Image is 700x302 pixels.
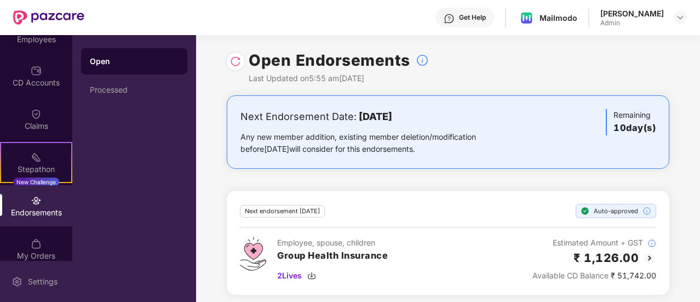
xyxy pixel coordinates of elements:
[307,271,316,280] img: svg+xml;base64,PHN2ZyBpZD0iRG93bmxvYWQtMzJ4MzIiIHhtbG5zPSJodHRwOi8vd3d3LnczLm9yZy8yMDAwL3N2ZyIgd2...
[600,19,664,27] div: Admin
[540,13,577,23] div: Mailmodo
[459,13,486,22] div: Get Help
[576,204,656,218] div: Auto-approved
[532,237,656,249] div: Estimated Amount + GST
[532,270,656,282] div: ₹ 51,742.00
[613,121,656,135] h3: 10 day(s)
[240,237,266,271] img: svg+xml;base64,PHN2ZyB4bWxucz0iaHR0cDovL3d3dy53My5vcmcvMjAwMC9zdmciIHdpZHRoPSI0Ny43MTQiIGhlaWdodD...
[31,109,42,119] img: svg+xml;base64,PHN2ZyBpZD0iQ2xhaW0iIHhtbG5zPSJodHRwOi8vd3d3LnczLm9yZy8yMDAwL3N2ZyIgd2lkdGg9IjIwIi...
[31,65,42,76] img: svg+xml;base64,PHN2ZyBpZD0iQ0RfQWNjb3VudHMiIGRhdGEtbmFtZT0iQ0QgQWNjb3VudHMiIHhtbG5zPSJodHRwOi8vd3...
[25,276,61,287] div: Settings
[642,207,651,215] img: svg+xml;base64,PHN2ZyBpZD0iSW5mb18tXzMyeDMyIiBkYXRhLW5hbWU9IkluZm8gLSAzMngzMiIgeG1sbnM9Imh0dHA6Ly...
[444,13,455,24] img: svg+xml;base64,PHN2ZyBpZD0iSGVscC0zMngzMiIgeG1sbnM9Imh0dHA6Ly93d3cudzMub3JnLzIwMDAvc3ZnIiB3aWR0aD...
[277,237,388,249] div: Employee, spouse, children
[643,252,656,265] img: svg+xml;base64,PHN2ZyBpZD0iQmFjay0yMHgyMCIgeG1sbnM9Imh0dHA6Ly93d3cudzMub3JnLzIwMDAvc3ZnIiB3aWR0aD...
[1,164,71,175] div: Stepathon
[647,239,656,248] img: svg+xml;base64,PHN2ZyBpZD0iSW5mb18tXzMyeDMyIiBkYXRhLW5hbWU9IkluZm8gLSAzMngzMiIgeG1sbnM9Imh0dHA6Ly...
[12,276,22,287] img: svg+xml;base64,PHN2ZyBpZD0iU2V0dGluZy0yMHgyMCIgeG1sbnM9Imh0dHA6Ly93d3cudzMub3JnLzIwMDAvc3ZnIiB3aW...
[90,56,179,67] div: Open
[519,10,535,26] img: mailmodo-logo.png
[532,271,609,280] span: Available CD Balance
[606,109,656,135] div: Remaining
[581,207,589,215] img: svg+xml;base64,PHN2ZyBpZD0iU3RlcC1Eb25lLTE2eDE2IiB4bWxucz0iaHR0cDovL3d3dy53My5vcmcvMjAwMC9zdmciIH...
[230,56,241,67] img: svg+xml;base64,PHN2ZyBpZD0iUmVsb2FkLTMyeDMyIiB4bWxucz0iaHR0cDovL3d3dy53My5vcmcvMjAwMC9zdmciIHdpZH...
[277,249,388,263] h3: Group Health Insurance
[13,10,84,25] img: New Pazcare Logo
[676,13,685,22] img: svg+xml;base64,PHN2ZyBpZD0iRHJvcGRvd24tMzJ4MzIiIHhtbG5zPSJodHRwOi8vd3d3LnczLm9yZy8yMDAwL3N2ZyIgd2...
[277,270,302,282] span: 2 Lives
[359,111,392,122] b: [DATE]
[31,238,42,249] img: svg+xml;base64,PHN2ZyBpZD0iTXlfT3JkZXJzIiBkYXRhLW5hbWU9Ik15IE9yZGVycyIgeG1sbnM9Imh0dHA6Ly93d3cudz...
[573,249,639,267] h2: ₹ 1,126.00
[249,72,429,84] div: Last Updated on 5:55 am[DATE]
[31,152,42,163] img: svg+xml;base64,PHN2ZyB4bWxucz0iaHR0cDovL3d3dy53My5vcmcvMjAwMC9zdmciIHdpZHRoPSIyMSIgaGVpZ2h0PSIyMC...
[416,54,429,67] img: svg+xml;base64,PHN2ZyBpZD0iSW5mb18tXzMyeDMyIiBkYXRhLW5hbWU9IkluZm8gLSAzMngzMiIgeG1sbnM9Imh0dHA6Ly...
[240,109,510,124] div: Next Endorsement Date:
[240,131,510,155] div: Any new member addition, existing member deletion/modification before [DATE] will consider for th...
[13,178,59,186] div: New Challenge
[249,48,410,72] h1: Open Endorsements
[600,8,664,19] div: [PERSON_NAME]
[90,86,179,94] div: Processed
[240,205,325,218] div: Next endorsement [DATE]
[31,195,42,206] img: svg+xml;base64,PHN2ZyBpZD0iRW5kb3JzZW1lbnRzIiB4bWxucz0iaHR0cDovL3d3dy53My5vcmcvMjAwMC9zdmciIHdpZH...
